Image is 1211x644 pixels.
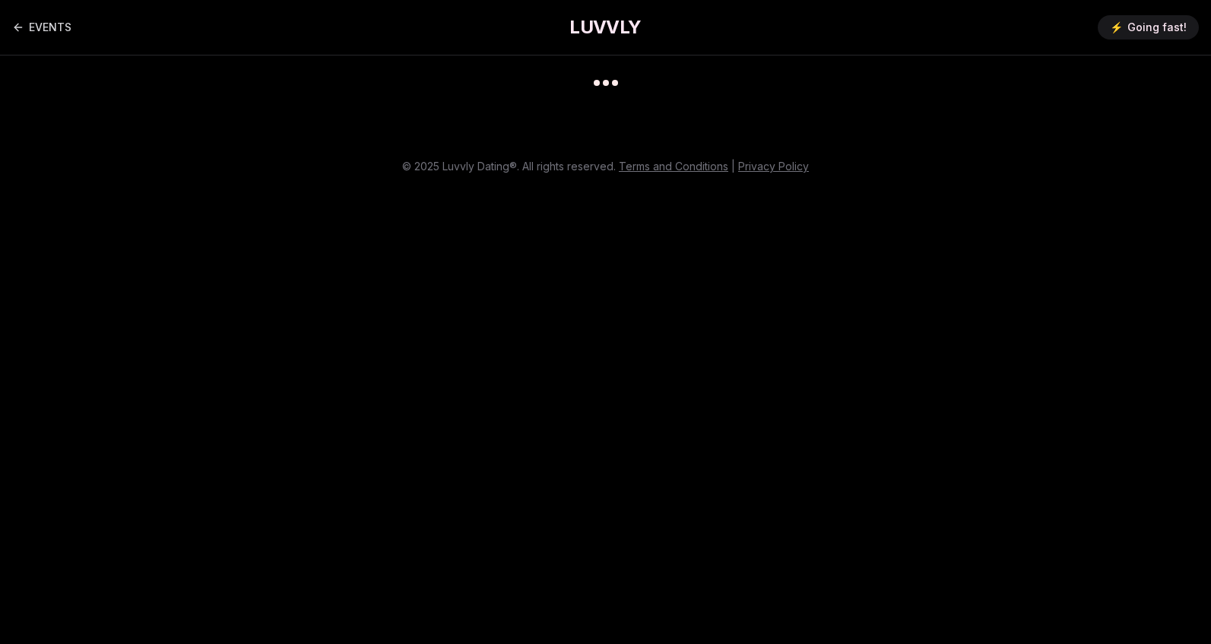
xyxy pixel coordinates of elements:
a: Privacy Policy [738,160,809,173]
span: Going fast! [1127,20,1187,35]
span: | [731,160,735,173]
a: Back to events [12,12,71,43]
a: Terms and Conditions [619,160,728,173]
span: ⚡️ [1110,20,1123,35]
a: LUVVLY [569,15,641,40]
